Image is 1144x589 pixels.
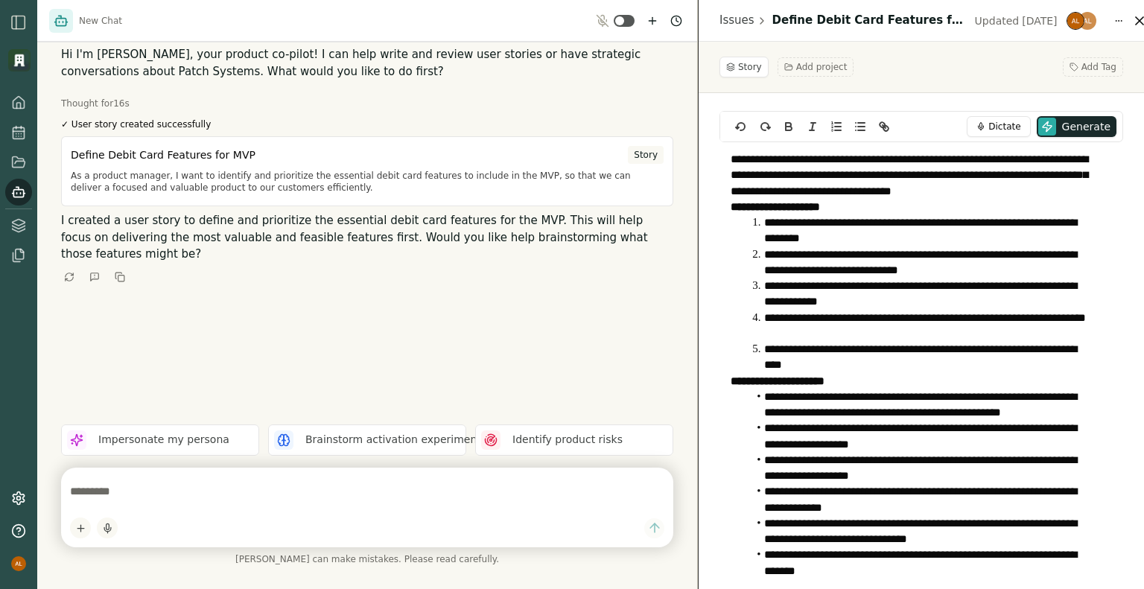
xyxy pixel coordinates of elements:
[512,432,623,448] p: Identify product risks
[112,269,128,285] button: Copy to clipboard
[1081,61,1116,73] span: Add Tag
[61,269,77,285] button: Retry
[1062,119,1110,134] span: Generate
[61,46,673,80] p: Hi I'm [PERSON_NAME], your product co-pilot! I can help write and review user stories or have str...
[268,424,466,456] button: Brainstorm activation experiments
[778,118,799,136] button: Bold
[71,147,255,163] span: Define Debit Card Features for MVP
[850,118,871,136] button: Bullet
[719,57,769,77] button: Story
[61,553,673,565] span: [PERSON_NAME] can make mistakes. Please read carefully.
[988,121,1020,133] span: Dictate
[1022,13,1057,28] span: [DATE]
[86,269,103,285] button: Give Feedback
[731,118,751,136] button: undo
[11,556,26,571] img: profile
[796,61,848,73] span: Add project
[8,49,31,71] img: Organization logo
[1037,116,1116,137] button: Generate
[614,15,635,27] button: Toggle ambient mode
[305,432,486,448] p: Brainstorm activation experiments
[754,118,775,136] button: redo
[97,518,118,538] button: Start dictation
[772,12,966,29] h1: Define Debit Card Features for MVP
[10,13,28,31] img: sidebar
[644,518,664,538] button: Send message
[70,518,91,538] button: Add content to chat
[643,12,661,30] button: New chat
[61,212,673,263] p: I created a user story to define and prioritize the essential debit card features for the MVP. Th...
[826,118,847,136] button: Ordered
[61,424,259,456] button: Impersonate my persona
[802,118,823,136] button: Italic
[874,118,894,136] button: Link
[967,116,1030,137] button: Dictate
[667,12,685,30] button: Chat history
[1063,57,1123,77] button: Add Tag
[1078,12,1096,30] img: Aaron Levin
[71,170,664,194] p: As a product manager, I want to identify and prioritize the essential debit card features to incl...
[5,518,32,544] button: Help
[79,15,122,27] span: New Chat
[719,12,754,29] a: Issues
[475,424,673,456] button: Identify product risks
[61,98,673,109] div: Thought for 16 s
[975,13,1020,28] span: Updated
[61,118,673,130] div: ✓ User story created successfully
[738,61,762,73] span: Story
[628,146,664,164] div: Story
[966,10,1105,31] button: Updated[DATE]Aaron LevinAaron Levin
[778,57,854,77] button: Add project
[1067,12,1084,30] img: Aaron Levin
[98,432,229,448] p: Impersonate my persona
